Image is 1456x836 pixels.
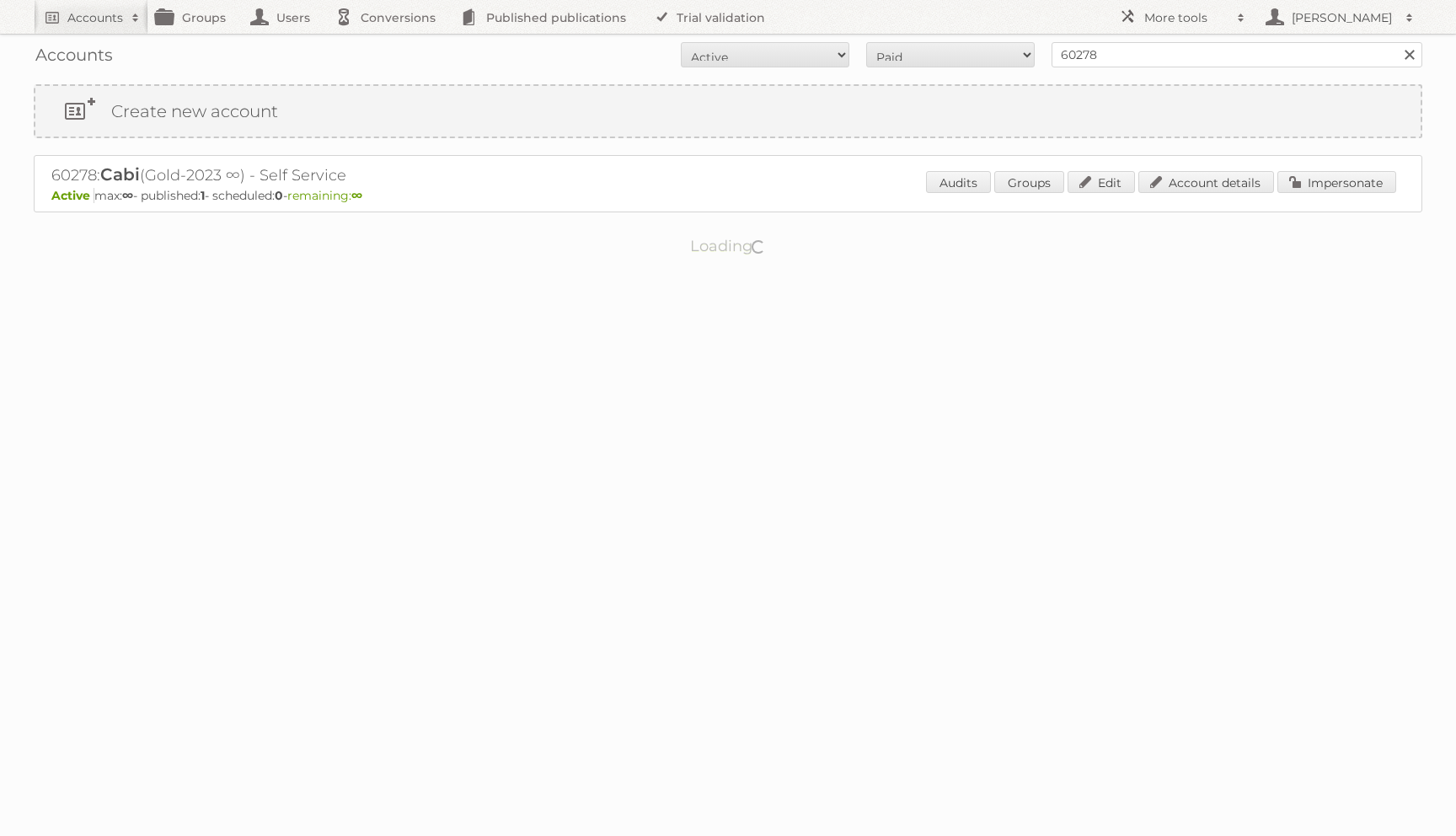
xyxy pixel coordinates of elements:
[351,188,362,203] strong: ∞
[275,188,283,203] strong: 0
[926,171,991,193] a: Audits
[51,188,94,203] span: Active
[1287,9,1397,26] h2: [PERSON_NAME]
[51,188,1405,203] p: max: - published: - scheduled: -
[1277,171,1396,193] a: Impersonate
[67,9,123,26] h2: Accounts
[287,188,362,203] span: remaining:
[1144,9,1228,26] h2: More tools
[637,229,820,263] p: Loading
[994,171,1064,193] a: Groups
[100,164,140,185] span: Cabi
[201,188,205,203] strong: 1
[51,164,641,186] h2: 60278: (Gold-2023 ∞) - Self Service
[1068,171,1135,193] a: Edit
[122,188,133,203] strong: ∞
[35,86,1421,137] a: Create new account
[1138,171,1274,193] a: Account details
